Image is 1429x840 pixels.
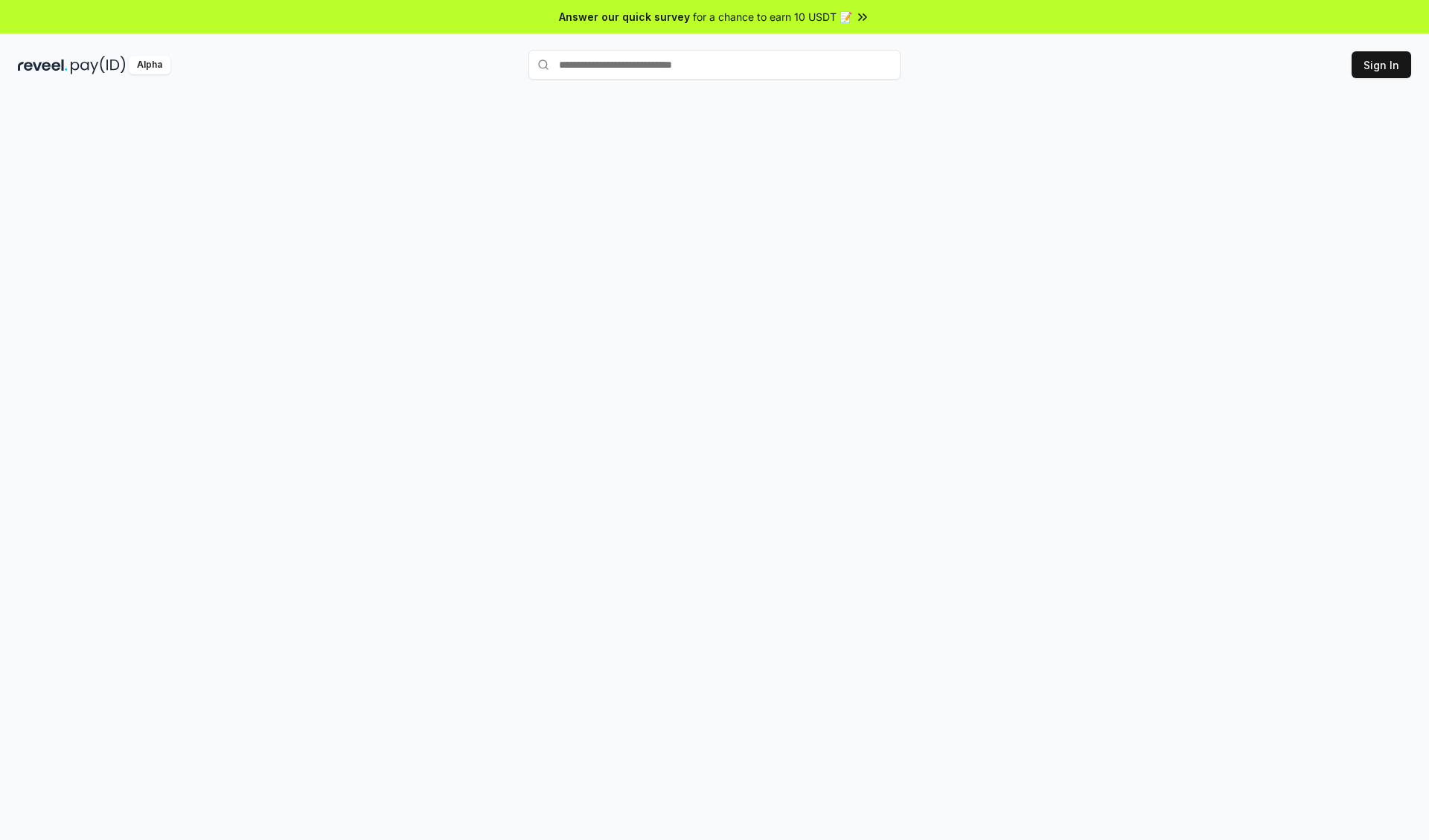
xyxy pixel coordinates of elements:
img: pay_id [71,56,126,74]
button: Sign In [1352,51,1411,78]
img: reveel_dark [18,56,68,74]
span: for a chance to earn 10 USDT 📝 [693,9,852,25]
span: Answer our quick survey [559,9,690,25]
div: Alpha [129,56,170,74]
